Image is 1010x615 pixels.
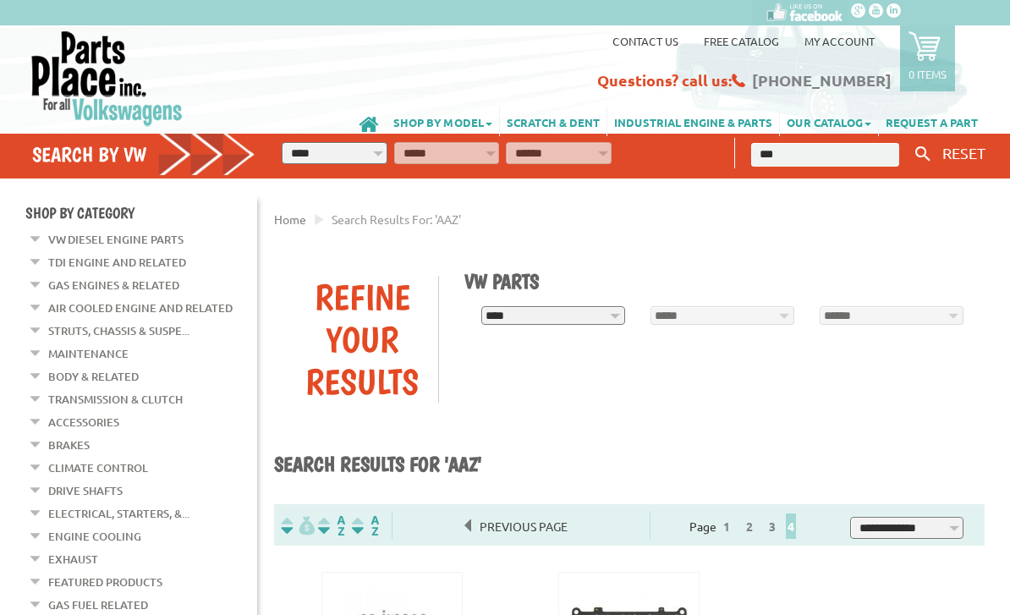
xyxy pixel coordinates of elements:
a: 2 [742,519,757,534]
a: Previous Page [465,519,576,534]
a: INDUSTRIAL ENGINE & PARTS [607,107,779,136]
a: Climate Control [48,457,148,479]
div: Page [650,512,837,539]
img: Parts Place Inc! [30,30,184,127]
a: VW Diesel Engine Parts [48,228,184,250]
a: Body & Related [48,365,139,387]
a: SHOP BY MODEL [387,107,499,136]
a: Home [274,211,306,227]
a: TDI Engine and Related [48,251,186,273]
a: Brakes [48,434,90,456]
h1: Search results for 'AAZ' [274,452,985,479]
span: 4 [786,513,796,539]
button: Keyword Search [910,140,936,168]
a: Gas Engines & Related [48,274,179,296]
div: Refine Your Results [287,276,438,403]
a: Free Catalog [704,34,779,48]
a: Electrical, Starters, &... [48,502,189,524]
a: SCRATCH & DENT [500,107,607,136]
a: 1 [719,519,734,534]
img: Sort by Sales Rank [349,516,382,535]
a: OUR CATALOG [780,107,878,136]
a: Featured Products [48,571,162,593]
span: RESET [942,144,985,162]
p: 0 items [908,67,947,81]
a: Engine Cooling [48,525,141,547]
a: Accessories [48,411,119,433]
a: 0 items [900,25,955,91]
a: Maintenance [48,343,129,365]
img: filterpricelow.svg [281,516,315,535]
button: RESET [936,140,992,165]
a: My Account [804,34,875,48]
span: Search results for: 'AAZ' [332,211,461,227]
a: Air Cooled Engine and Related [48,297,233,319]
a: Transmission & Clutch [48,388,183,410]
a: Struts, Chassis & Suspe... [48,320,189,342]
a: Contact us [612,34,678,48]
h4: Search by VW [32,142,255,167]
h4: Shop By Category [25,204,257,222]
span: Previous Page [471,513,576,539]
a: REQUEST A PART [879,107,985,136]
h1: VW Parts [464,269,972,294]
a: Drive Shafts [48,480,123,502]
a: Exhaust [48,548,98,570]
a: 3 [765,519,780,534]
img: Sort by Headline [315,516,349,535]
